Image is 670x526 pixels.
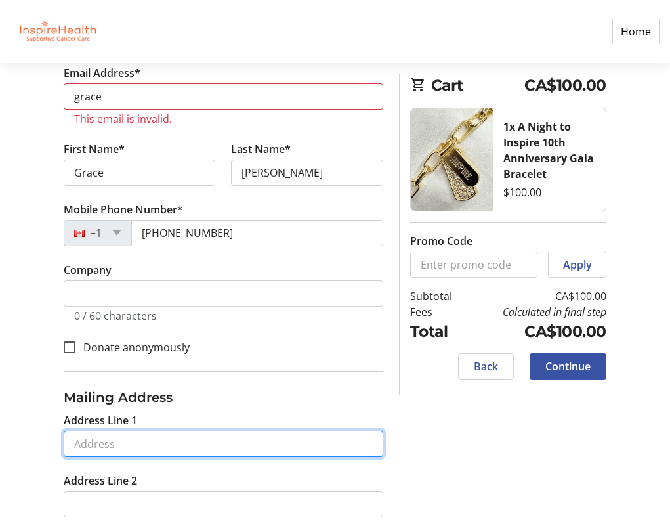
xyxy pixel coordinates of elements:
label: Promo Code [410,233,472,249]
label: Mobile Phone Number* [64,202,183,217]
label: Address Line 2 [64,473,137,489]
div: $100.00 [503,185,595,200]
label: Email Address* [64,65,140,81]
input: Enter promo code [410,252,538,278]
span: Cart [431,74,525,97]
button: Continue [530,353,606,380]
input: Address [64,431,383,457]
td: Total [410,320,467,343]
label: First Name* [64,141,125,157]
label: Company [64,262,112,278]
button: Apply [548,252,606,278]
strong: 1x A Night to Inspire 10th Anniversary Gala Bracelet [503,120,594,181]
img: InspireHealth Supportive Cancer Care's Logo [10,5,104,58]
label: Last Name* [231,141,291,157]
tr-character-limit: 0 / 60 characters [74,309,157,323]
span: Apply [563,257,592,273]
tr-error: This email is invalid. [74,112,373,125]
label: Address Line 1 [64,412,137,428]
td: CA$100.00 [467,320,606,343]
button: Back [458,353,514,380]
td: Subtotal [410,288,467,304]
span: CA$100.00 [524,74,606,97]
td: Fees [410,304,467,320]
td: Calculated in final step [467,304,606,320]
img: A Night to Inspire 10th Anniversary Gala Bracelet [411,108,493,211]
span: Continue [545,359,591,374]
label: Donate anonymously [75,340,190,355]
td: CA$100.00 [467,288,606,304]
input: (506) 234-5678 [131,220,383,246]
a: Home [612,19,660,44]
span: Back [474,359,498,374]
h3: Mailing Address [64,387,383,407]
